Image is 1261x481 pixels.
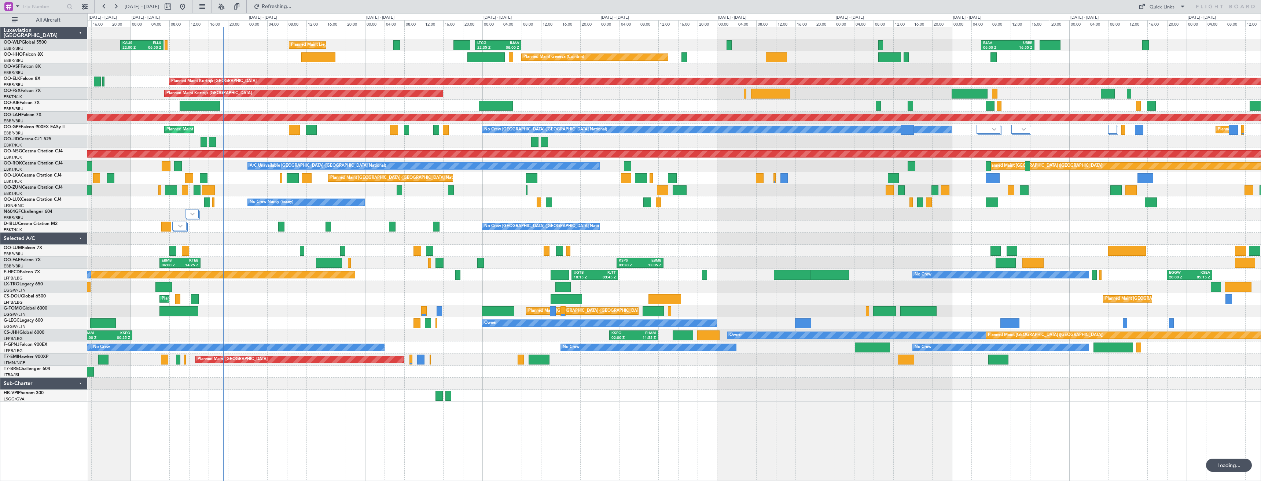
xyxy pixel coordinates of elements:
span: OO-AIE [4,101,19,105]
div: EBMB [640,258,661,263]
a: T7-BREChallenger 604 [4,367,50,371]
div: 16:00 [678,20,698,27]
a: OO-NSGCessna Citation CJ4 [4,149,63,153]
div: 16:55 Z [1008,45,1032,51]
div: 00:00 [1187,20,1206,27]
div: RJTT [595,270,616,275]
a: LFPB/LBG [4,300,23,305]
span: OO-VSF [4,64,21,69]
div: No Crew [93,342,110,353]
div: 08:00 [169,20,189,27]
div: EHAM [83,331,107,336]
div: 20:00 Z [1169,275,1190,280]
div: Quick Links [1150,4,1174,11]
span: CS-DOU [4,294,21,299]
span: OO-LUX [4,197,21,202]
span: D-IBLU [4,222,18,226]
a: LTBA/ISL [4,372,20,378]
a: OO-FAEFalcon 7X [4,258,41,262]
a: EBKT/KJK [4,155,22,160]
a: OO-ZUNCessna Citation CJ4 [4,185,63,190]
div: 00:00 [130,20,150,27]
a: EBKT/KJK [4,94,22,100]
div: [DATE] - [DATE] [953,15,981,21]
div: 12:00 [893,20,913,27]
div: 11:55 Z [633,336,655,341]
div: [DATE] - [DATE] [836,15,864,21]
div: 20:00 [932,20,952,27]
div: 06:50 Z [142,45,161,51]
div: 00:00 [482,20,502,27]
a: EBBR/BRU [4,263,23,269]
div: Planned Maint Liege [291,40,329,51]
button: Quick Links [1135,1,1189,12]
div: 20:00 [698,20,717,27]
div: 00:25 Z [107,336,130,341]
div: 16:00 [91,20,111,27]
div: Planned Maint [GEOGRAPHIC_DATA] ([GEOGRAPHIC_DATA]) [988,330,1103,341]
div: 12:00 [658,20,678,27]
div: 12:00 [776,20,795,27]
img: arrow-gray.svg [178,225,183,227]
a: EBKT/KJK [4,191,22,196]
span: Refreshing... [261,4,292,9]
div: Planned Maint [GEOGRAPHIC_DATA] ([GEOGRAPHIC_DATA] National) [330,173,463,184]
a: LSGG/GVA [4,396,25,402]
span: OO-FAE [4,258,21,262]
a: EBBR/BRU [4,70,23,75]
div: RJAA [498,41,519,46]
a: EBBR/BRU [4,46,23,51]
div: KSPS [619,258,640,263]
div: [DATE] - [DATE] [718,15,746,21]
div: 22:35 Z [477,45,498,51]
span: OO-NSG [4,149,22,153]
span: F-GPNJ [4,343,19,347]
div: Owner [729,330,742,341]
span: F-HECD [4,270,20,274]
div: Planned Maint [GEOGRAPHIC_DATA] ([GEOGRAPHIC_DATA]) [162,293,277,304]
span: OO-LAH [4,113,21,117]
span: OO-ROK [4,161,22,166]
div: 00:00 [1069,20,1089,27]
a: F-GPNJFalcon 900EX [4,343,47,347]
a: EGGW/LTN [4,288,26,293]
div: 16:00 [561,20,580,27]
a: LFPB/LBG [4,336,23,341]
span: HB-VPI [4,391,18,395]
a: LX-TROLegacy 650 [4,282,43,286]
div: Planned Maint [GEOGRAPHIC_DATA] ([GEOGRAPHIC_DATA]) [528,306,644,317]
div: Planned Maint [GEOGRAPHIC_DATA] ([GEOGRAPHIC_DATA]) [1105,293,1221,304]
div: 12:00 [1011,20,1030,27]
div: 20:00 [1167,20,1187,27]
div: 04:00 [1089,20,1108,27]
span: OO-ELK [4,77,20,81]
div: 08:00 Z [498,45,519,51]
a: LFPB/LBG [4,348,23,354]
span: OO-FSX [4,89,21,93]
div: [DATE] - [DATE] [484,15,512,21]
a: G-LEGCLegacy 600 [4,318,43,323]
span: OO-ZUN [4,185,22,190]
div: 00:00 [248,20,267,27]
div: 04:00 [854,20,874,27]
div: [DATE] - [DATE] [366,15,394,21]
a: EGGW/LTN [4,312,26,317]
span: CS-JHH [4,330,19,335]
div: 13:05 Z [640,263,661,268]
a: EBKT/KJK [4,179,22,184]
div: [DATE] - [DATE] [132,15,160,21]
a: D-IBLUCessna Citation M2 [4,222,58,226]
a: EBBR/BRU [4,118,23,124]
a: OO-ROKCessna Citation CJ4 [4,161,63,166]
span: T7-EMI [4,355,18,359]
div: 16:00 [209,20,228,27]
div: 03:30 Z [619,263,640,268]
div: No Crew [563,342,580,353]
div: Planned Maint [GEOGRAPHIC_DATA] ([GEOGRAPHIC_DATA]) [988,160,1103,171]
div: 04:00 [385,20,404,27]
div: 16:00 [326,20,345,27]
div: KSEA [1190,270,1210,275]
div: 22:00 Z [122,45,142,51]
div: UGTB [574,270,595,275]
div: 00:00 [717,20,736,27]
